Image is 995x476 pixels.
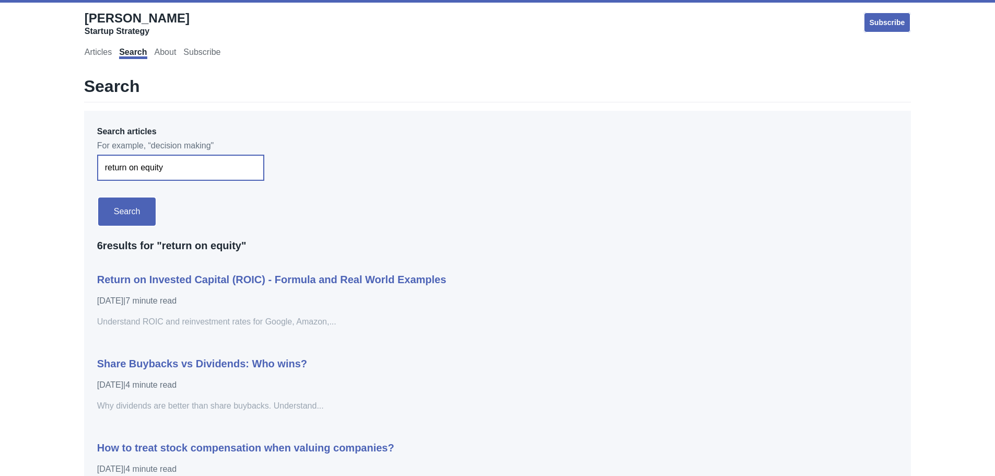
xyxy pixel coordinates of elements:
p: [DATE] | 4 minute read [97,463,658,475]
a: How to treat stock compensation when valuing companies? [97,442,394,454]
a: About [155,48,177,59]
p: [DATE] | 4 minute read [97,379,658,391]
a: Return on Invested Capital (ROIC) - Formula and Real World Examples [97,274,447,285]
p: Understand ROIC and reinvestment rates for Google, Amazon,... [97,316,658,328]
span: For example, “decision making" [97,140,898,152]
a: Subscribe [863,12,911,33]
p: [DATE] | 7 minute read [97,295,658,307]
div: Startup Strategy [85,26,190,37]
p: Search articles [97,126,898,137]
span: [PERSON_NAME] [85,11,190,25]
a: Share Buybacks vs Dividends: Who wins? [97,358,307,369]
p: Why dividends are better than share buybacks. Understand... [97,400,658,412]
h1: Search [84,76,911,102]
h3: 6 results for " return on equity " [97,239,898,252]
a: Search [119,48,147,59]
a: [PERSON_NAME]Startup Strategy [85,10,190,37]
a: Articles [85,48,112,59]
a: Subscribe [183,48,220,59]
input: Search [97,196,157,227]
